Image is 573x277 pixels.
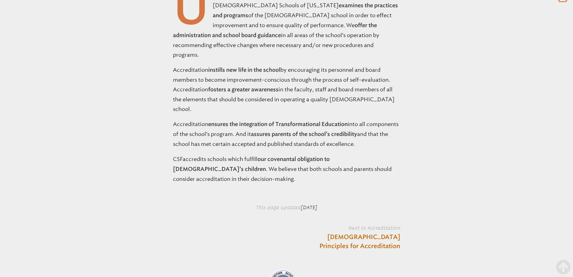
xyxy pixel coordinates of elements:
span: [DATE] [301,205,317,210]
span: CSF [173,156,183,162]
p: Accreditation by encouraging its personnel and board members to become improvement-conscious thro... [173,65,400,114]
strong: assures parents of the school’s credibility [251,132,357,137]
p: Accreditation into all components of the school’s program. And it and that the school has met cer... [173,119,400,149]
strong: fosters a greater awareness [208,87,279,93]
label: Next in Accreditation [313,224,400,231]
strong: ensures the integration of Transformational Education [208,122,348,127]
p: accredits schools which fulfill . We believe that both schools and parents should consider accred... [173,154,400,184]
strong: instills new life in the school [208,68,280,73]
a: [DEMOGRAPHIC_DATA] Principles for Accreditation [313,233,400,251]
p: This page updated [223,199,350,214]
